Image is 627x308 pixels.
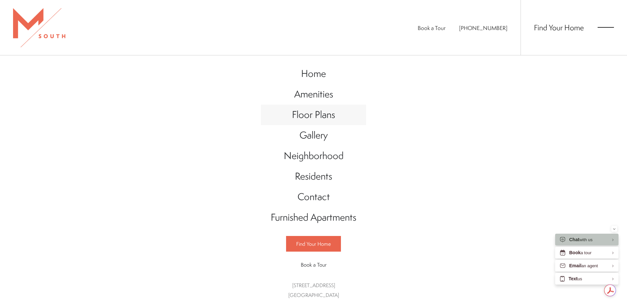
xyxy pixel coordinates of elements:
[297,190,330,203] span: Contact
[271,211,356,224] span: Furnished Apartments
[261,166,366,187] a: Go to Residents
[261,64,366,84] a: Go to Home
[288,282,339,299] a: Get Directions to 5110 South Manhattan Avenue Tampa, FL 33611
[261,146,366,166] a: Go to Neighborhood
[261,187,366,207] a: Go to Contact
[459,24,507,32] span: [PHONE_NUMBER]
[295,169,332,183] span: Residents
[284,149,344,162] span: Neighborhood
[292,108,335,121] span: Floor Plans
[301,67,326,80] span: Home
[261,84,366,105] a: Go to Amenities
[418,24,445,32] a: Book a Tour
[261,57,366,306] div: Main
[286,257,341,272] a: Book a Tour
[301,261,327,268] span: Book a Tour
[598,24,614,30] button: Open Menu
[13,8,65,47] img: MSouth
[286,236,341,252] a: Find Your Home
[296,240,331,247] span: Find Your Home
[459,24,507,32] a: Call Us at 813-570-8014
[261,105,366,125] a: Go to Floor Plans
[261,125,366,146] a: Go to Gallery
[534,22,584,33] a: Find Your Home
[299,128,328,142] span: Gallery
[261,207,366,228] a: Go to Furnished Apartments (opens in a new tab)
[294,87,333,101] span: Amenities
